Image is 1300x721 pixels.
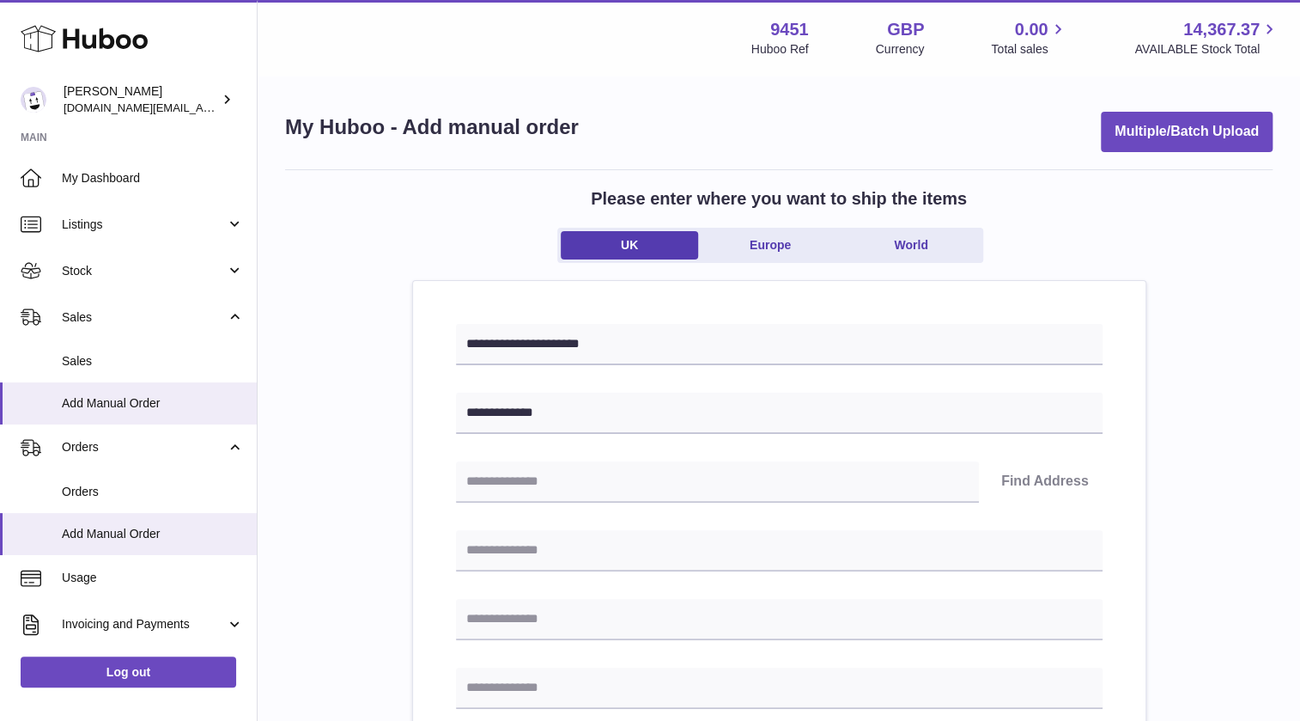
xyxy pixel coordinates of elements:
[770,18,809,41] strong: 9451
[62,217,226,233] span: Listings
[751,41,809,58] div: Huboo Ref
[991,18,1067,58] a: 0.00 Total sales
[285,113,579,141] h1: My Huboo - Add manual order
[62,170,244,186] span: My Dashboard
[1183,18,1260,41] span: 14,367.37
[62,616,226,632] span: Invoicing and Payments
[62,395,244,412] span: Add Manual Order
[842,231,980,260] a: World
[62,526,244,542] span: Add Manual Order
[62,439,226,455] span: Orders
[591,187,967,211] h2: Please enter where you want to ship the items
[1134,18,1279,58] a: 14,367.37 AVAILABLE Stock Total
[887,18,924,41] strong: GBP
[62,309,226,326] span: Sales
[702,231,839,260] a: Europe
[991,41,1067,58] span: Total sales
[64,101,342,114] span: [DOMAIN_NAME][EMAIL_ADDRESS][DOMAIN_NAME]
[876,41,925,58] div: Currency
[1134,41,1279,58] span: AVAILABLE Stock Total
[62,263,226,279] span: Stock
[62,570,244,586] span: Usage
[21,657,236,687] a: Log out
[21,87,46,113] img: amir.ch@gmail.com
[64,83,218,116] div: [PERSON_NAME]
[62,353,244,370] span: Sales
[561,231,698,260] a: UK
[1015,18,1048,41] span: 0.00
[62,484,244,500] span: Orders
[1101,112,1273,152] button: Multiple/Batch Upload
